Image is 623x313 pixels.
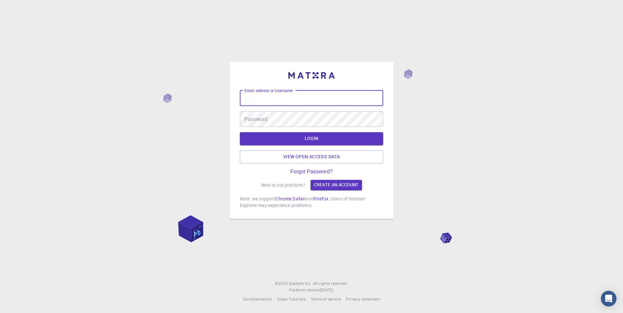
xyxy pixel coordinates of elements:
[244,88,293,93] label: Email address or Username
[320,287,334,293] a: [DATE].
[240,132,383,145] button: LOGIN
[346,296,380,303] a: Privacy statement
[289,281,312,286] span: Exabyte Inc.
[261,182,305,188] p: New to our platform?
[289,280,312,287] a: Exabyte Inc.
[243,296,272,302] span: Documentation
[311,296,341,303] a: Terms of service
[311,296,341,302] span: Terms of service
[311,180,362,190] a: Create an account
[277,296,306,303] a: Video Tutorials
[346,296,380,302] span: Privacy statement
[601,291,616,306] div: Open Intercom Messenger
[277,296,306,302] span: Video Tutorials
[240,196,383,209] p: Note: we support , and . Users of Internet Explorer may experience problems.
[290,169,333,175] a: Forgot Password?
[293,196,306,202] a: Safari
[243,296,272,303] a: Documentation
[320,287,334,292] span: [DATE] .
[313,280,348,287] span: All rights reserved.
[240,150,383,164] a: View open access data
[289,287,320,293] span: Platform version
[275,196,292,202] a: Chrome
[275,280,289,287] span: © 2025
[314,196,328,202] a: Firefox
